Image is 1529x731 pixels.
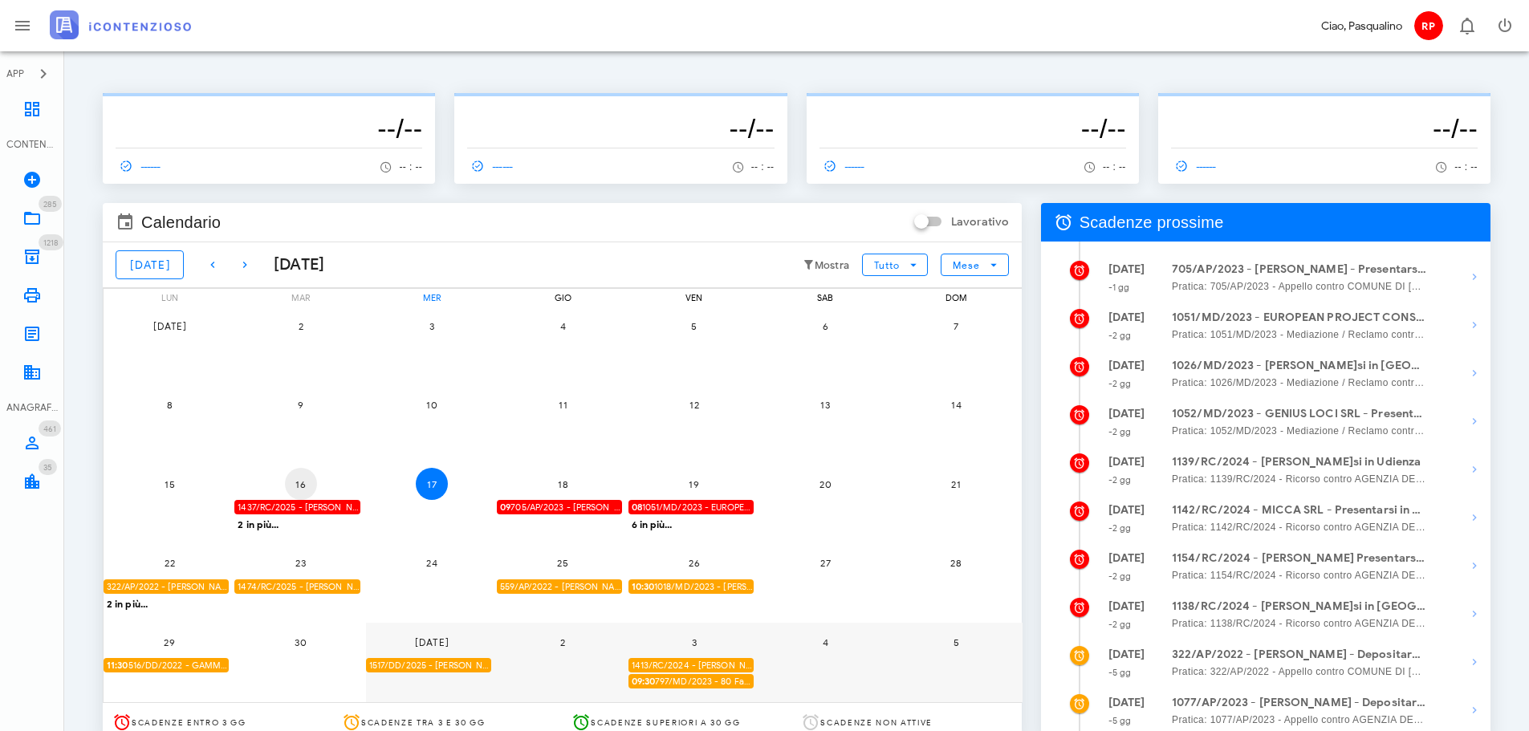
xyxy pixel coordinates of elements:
span: Scadenze entro 3 gg [132,717,246,728]
span: Pratica: 1051/MD/2023 - Mediazione / Reclamo contro AGENZIA DELLE ENTRATE - RISCOSSIONE (Udienza) [1172,327,1427,343]
strong: 1154/RC/2024 - [PERSON_NAME] Presentarsi in Udienza [1172,550,1427,567]
button: [DATE] [153,310,185,342]
span: Distintivo [39,420,61,437]
small: -5 gg [1108,715,1132,726]
span: Scadenze non attive [820,717,933,728]
span: Pratica: 705/AP/2023 - Appello contro COMUNE DI [GEOGRAPHIC_DATA] (Udienza) [1172,278,1427,294]
p: -------------- [467,99,774,112]
button: 13 [809,389,841,421]
div: mar [234,289,366,307]
span: Mese [952,259,980,271]
strong: 1077/AP/2023 - [PERSON_NAME] - Depositare Documenti per Udienza [1172,694,1427,712]
button: 16 [285,468,317,500]
span: -- : -- [751,161,775,173]
button: 15 [153,468,185,500]
small: -2 gg [1108,571,1132,582]
span: 14 [940,399,972,411]
button: 10 [416,389,448,421]
span: 19 [678,478,710,490]
button: 23 [285,547,317,579]
span: 1218 [43,238,59,248]
span: [DATE] [152,320,187,332]
span: 13 [809,399,841,411]
span: RP [1414,11,1443,40]
button: 4 [809,626,841,658]
span: Pratica: 1138/RC/2024 - Ricorso contro AGENZIA DELLE ENTRATE - RISCOSSIONE (Udienza) [1172,615,1427,632]
span: Distintivo [39,234,63,250]
button: Mostra dettagli [1458,694,1490,726]
span: 705/AP/2023 - [PERSON_NAME] - Presentarsi in Udienza [500,500,622,515]
strong: [DATE] [1108,551,1145,565]
span: Scadenze tra 3 e 30 gg [361,717,486,728]
span: 1018/MD/2023 - [PERSON_NAME]si in Udienza [632,579,754,595]
span: Pratica: 1026/MD/2023 - Mediazione / Reclamo contro AGENZIA DELLE ENTRATE - RISCOSSIONE (Udienza) [1172,375,1427,391]
button: 30 [285,626,317,658]
span: 27 [809,557,841,569]
span: 28 [940,557,972,569]
span: 461 [43,424,56,434]
p: -------------- [116,99,422,112]
strong: 1139/RC/2024 - [PERSON_NAME]si in Udienza [1172,453,1427,471]
button: RP [1409,6,1447,45]
span: 26 [678,557,710,569]
button: Mostra dettagli [1458,646,1490,678]
strong: [DATE] [1108,503,1145,517]
h3: --/-- [819,112,1126,144]
span: 16 [285,478,317,490]
small: Mostra [815,259,850,272]
span: [DATE] [129,258,170,272]
span: ------ [819,159,866,173]
div: ven [628,289,760,307]
div: CONTENZIOSO [6,137,58,152]
strong: 1051/MD/2023 - EUROPEAN PROJECT CONSULTING SRL - Presentarsi in Udienza [1172,309,1427,327]
h3: --/-- [467,112,774,144]
strong: 1052/MD/2023 - GENIUS LOCI SRL - Presentarsi in Udienza [1172,405,1427,423]
span: 797/MD/2023 - 80 Fame srls - Presentarsi in Udienza [632,674,754,689]
p: -------------- [1171,99,1478,112]
div: 1517/DD/2025 - [PERSON_NAME] - Depositare i documenti processuali [366,658,491,673]
span: 12 [678,399,710,411]
span: 3 [678,636,710,648]
button: 25 [547,547,579,579]
span: 35 [43,462,52,473]
div: dom [890,289,1022,307]
button: 20 [809,468,841,500]
span: 3 [416,320,448,332]
strong: 08 [632,502,642,513]
button: Mostra dettagli [1458,261,1490,293]
small: -2 gg [1108,522,1132,534]
span: ------ [1171,159,1218,173]
button: Mostra dettagli [1458,598,1490,630]
span: 25 [547,557,579,569]
div: Ciao, Pasqualino [1321,18,1402,35]
button: 5 [940,626,972,658]
button: 8 [153,389,185,421]
span: 4 [809,636,841,648]
span: 29 [153,636,185,648]
small: -5 gg [1108,667,1132,678]
button: 2 [285,310,317,342]
div: 1474/RC/2025 - [PERSON_NAME] - Depositare Documenti per Udienza [234,579,360,595]
strong: [DATE] [1108,455,1145,469]
strong: 1026/MD/2023 - [PERSON_NAME]si in [GEOGRAPHIC_DATA] [1172,357,1427,375]
button: 12 [678,389,710,421]
button: 21 [940,468,972,500]
div: sab [759,289,891,307]
button: [DATE] [116,250,184,279]
span: 8 [153,399,185,411]
span: 4 [547,320,579,332]
button: Mostra dettagli [1458,453,1490,485]
div: gio [497,289,628,307]
a: ------ [819,155,872,177]
span: 6 [809,320,841,332]
div: mer [366,289,498,307]
span: Pratica: 1052/MD/2023 - Mediazione / Reclamo contro AGENZIA DELLE ENTRATE - RISCOSSIONE (Udienza) [1172,423,1427,439]
strong: 09 [500,502,510,513]
span: 30 [285,636,317,648]
span: 2 [547,636,579,648]
button: 6 [809,310,841,342]
button: Mostra dettagli [1458,550,1490,582]
button: 3 [678,626,710,658]
button: [DATE] [416,626,448,658]
span: Pratica: 322/AP/2022 - Appello contro COMUNE DI [GEOGRAPHIC_DATA] (Udienza) [1172,664,1427,680]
